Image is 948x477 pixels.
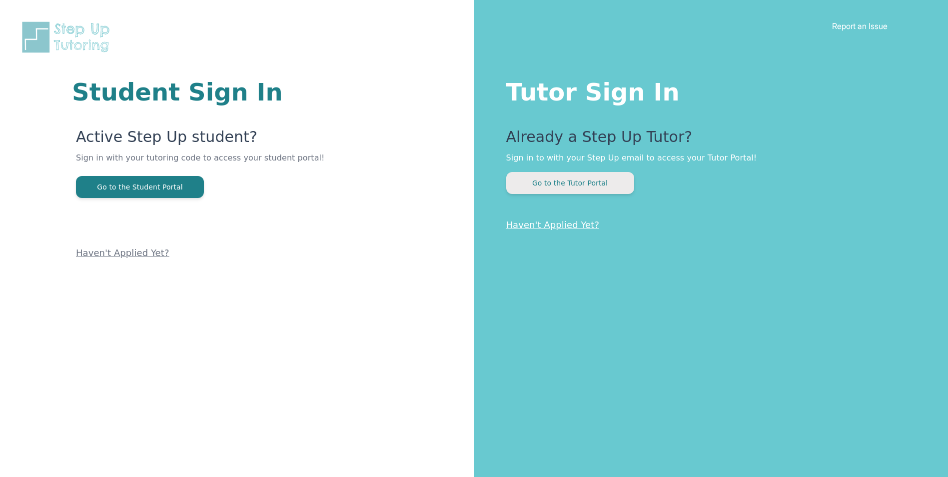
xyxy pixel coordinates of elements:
[506,219,600,230] a: Haven't Applied Yet?
[20,20,116,54] img: Step Up Tutoring horizontal logo
[72,80,354,104] h1: Student Sign In
[506,172,634,194] button: Go to the Tutor Portal
[506,76,909,104] h1: Tutor Sign In
[506,128,909,152] p: Already a Step Up Tutor?
[76,182,204,191] a: Go to the Student Portal
[76,176,204,198] button: Go to the Student Portal
[76,152,354,176] p: Sign in with your tutoring code to access your student portal!
[76,247,169,258] a: Haven't Applied Yet?
[506,178,634,187] a: Go to the Tutor Portal
[832,21,888,31] a: Report an Issue
[76,128,354,152] p: Active Step Up student?
[506,152,909,164] p: Sign in to with your Step Up email to access your Tutor Portal!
